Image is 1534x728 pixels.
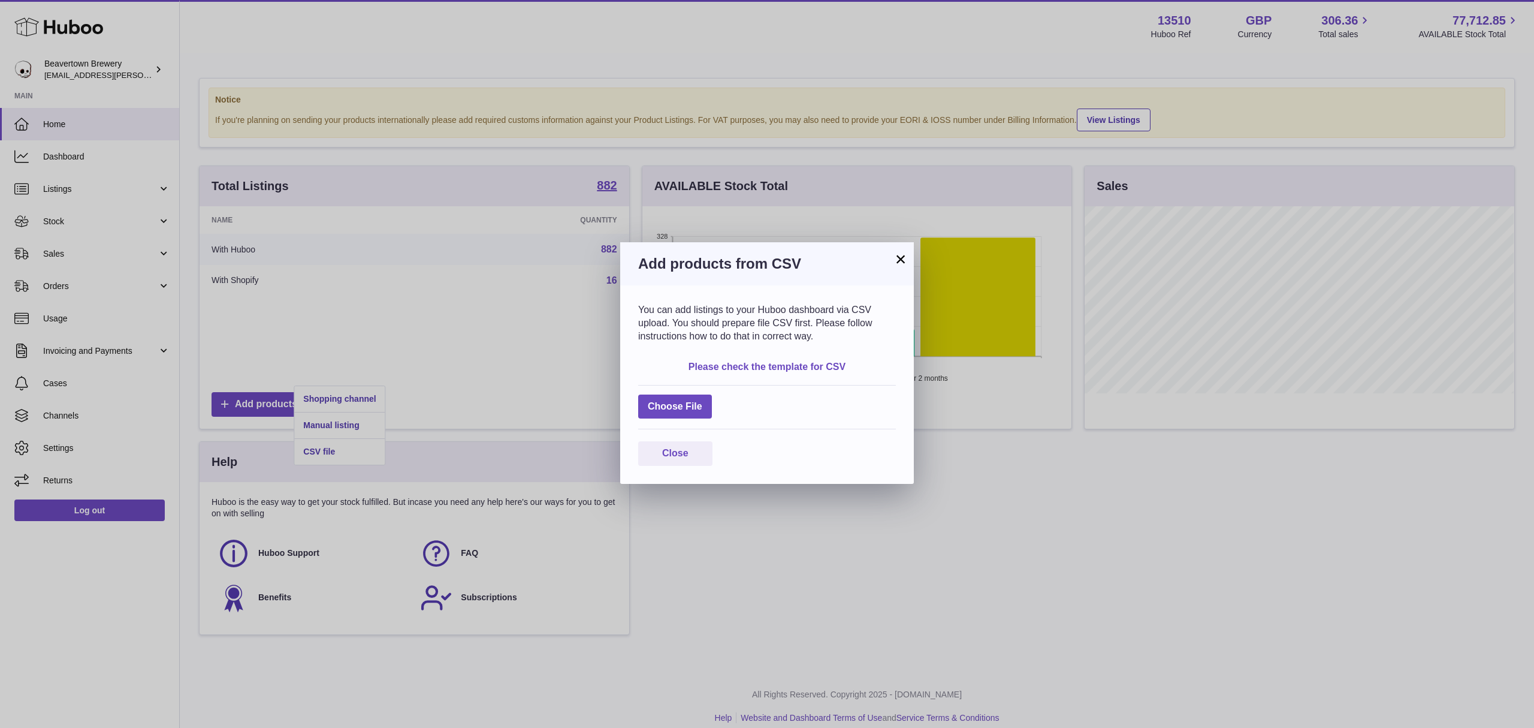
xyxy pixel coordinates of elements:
[662,448,689,458] span: Close
[638,303,896,342] p: You can add listings to your Huboo dashboard via CSV upload. You should prepare file CSV first. P...
[638,254,896,273] h3: Add products from CSV
[638,395,712,419] span: Choose File
[893,252,908,266] button: ×
[638,441,712,466] button: Close
[689,362,845,372] a: Please check the template for CSV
